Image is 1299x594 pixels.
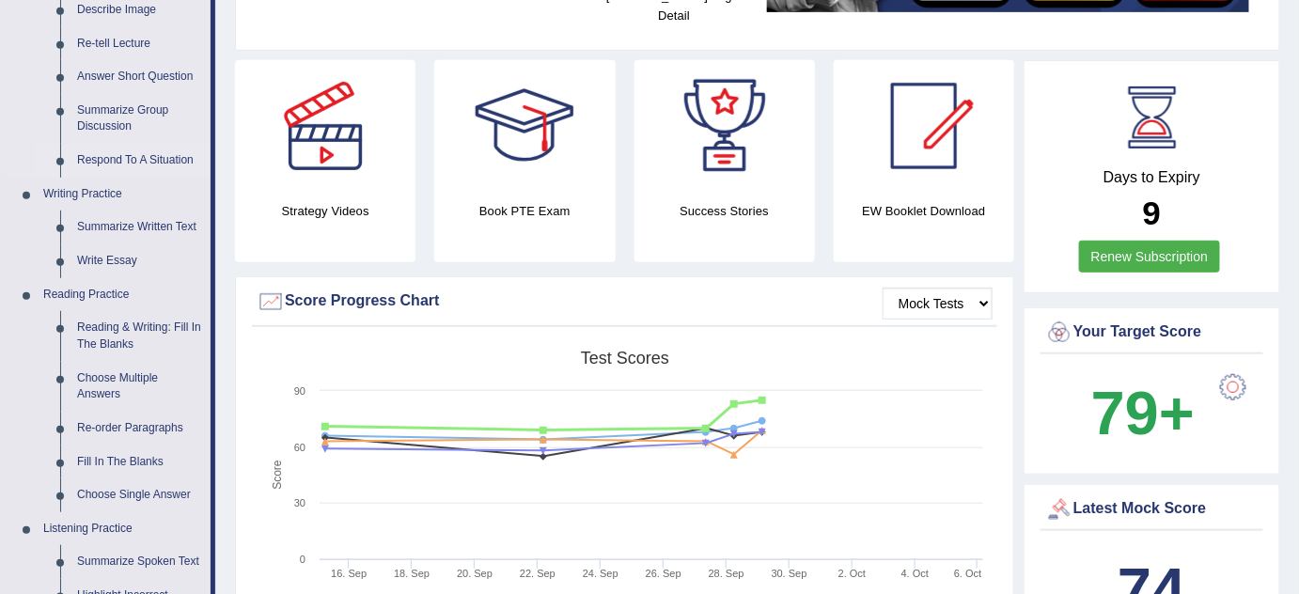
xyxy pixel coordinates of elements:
[583,568,618,579] tspan: 24. Sep
[581,349,669,367] tspan: Test scores
[520,568,556,579] tspan: 22. Sep
[235,201,415,221] h4: Strategy Videos
[838,568,866,579] tspan: 2. Oct
[457,568,493,579] tspan: 20. Sep
[69,545,211,579] a: Summarize Spoken Text
[69,144,211,178] a: Respond To A Situation
[69,60,211,94] a: Answer Short Question
[35,512,211,546] a: Listening Practice
[300,554,305,565] text: 0
[69,27,211,61] a: Re-tell Lecture
[69,211,211,244] a: Summarize Written Text
[294,497,305,508] text: 30
[35,178,211,211] a: Writing Practice
[1045,319,1259,347] div: Your Target Score
[646,568,681,579] tspan: 26. Sep
[271,461,284,491] tspan: Score
[294,385,305,397] text: 90
[394,568,430,579] tspan: 18. Sep
[69,478,211,512] a: Choose Single Answer
[1143,195,1161,231] b: 9
[954,568,981,579] tspan: 6. Oct
[35,278,211,312] a: Reading Practice
[331,568,367,579] tspan: 16. Sep
[901,568,929,579] tspan: 4. Oct
[69,445,211,479] a: Fill In The Blanks
[294,442,305,453] text: 60
[1091,379,1195,447] b: 79+
[634,201,815,221] h4: Success Stories
[772,568,807,579] tspan: 30. Sep
[434,201,615,221] h4: Book PTE Exam
[69,244,211,278] a: Write Essay
[69,362,211,412] a: Choose Multiple Answers
[709,568,744,579] tspan: 28. Sep
[69,412,211,445] a: Re-order Paragraphs
[1079,241,1221,273] a: Renew Subscription
[69,311,211,361] a: Reading & Writing: Fill In The Blanks
[257,288,993,316] div: Score Progress Chart
[1045,169,1259,186] h4: Days to Expiry
[69,94,211,144] a: Summarize Group Discussion
[1045,495,1259,524] div: Latest Mock Score
[834,201,1014,221] h4: EW Booklet Download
